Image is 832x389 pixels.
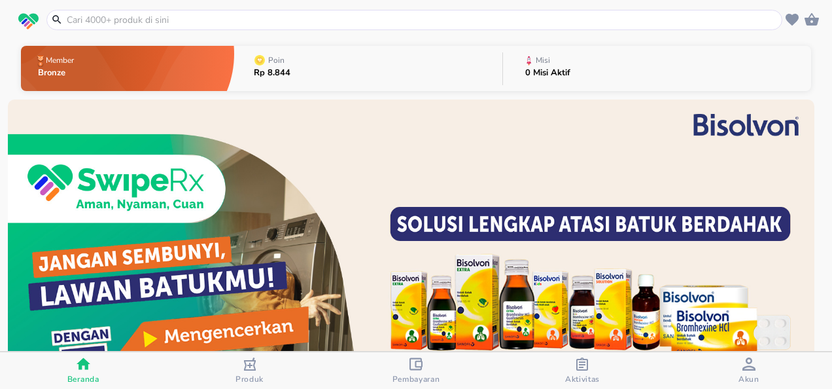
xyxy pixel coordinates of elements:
button: Aktivitas [499,352,665,389]
span: Akun [738,374,759,384]
span: Pembayaran [392,374,440,384]
p: Rp 8.844 [254,69,290,77]
p: Poin [268,56,285,64]
p: Misi [536,56,550,64]
button: Misi0 Misi Aktif [503,43,811,94]
button: PoinRp 8.844 [234,43,503,94]
p: Member [46,56,74,64]
p: Bronze [38,69,77,77]
button: Akun [666,352,832,389]
input: Cari 4000+ produk di sini [65,13,779,27]
img: logo_swiperx_s.bd005f3b.svg [18,13,39,30]
span: Beranda [67,374,99,384]
button: Pembayaran [333,352,499,389]
span: Aktivitas [565,374,600,384]
button: MemberBronze [21,43,234,94]
span: Produk [235,374,264,384]
p: 0 Misi Aktif [525,69,570,77]
button: Produk [166,352,332,389]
